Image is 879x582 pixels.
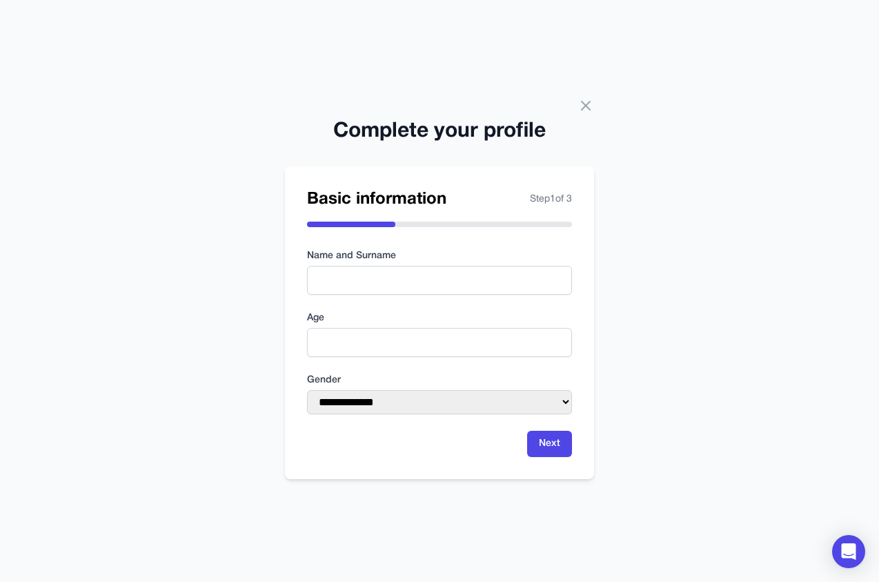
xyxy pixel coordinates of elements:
[307,249,572,263] label: Name and Surname
[307,311,572,325] label: Age
[530,193,572,206] span: Step 1 of 3
[307,188,446,211] h2: Basic information
[527,431,572,457] button: Next
[307,374,572,387] label: Gender
[832,535,865,568] div: Open Intercom Messenger
[285,119,594,144] h2: Complete your profile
